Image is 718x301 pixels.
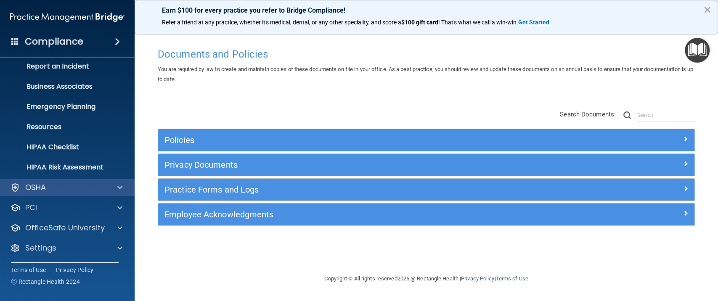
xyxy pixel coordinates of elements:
[158,49,695,60] h4: Documents and Policies
[162,6,691,14] p: Earn $100 for every practice you refer to Bridge Compliance!
[164,160,554,169] h5: Privacy Documents
[495,275,528,282] a: Terms of Use
[273,265,580,292] div: Copyright © All rights reserved 2025 @ Rectangle Health | |
[158,66,693,82] span: You are required by law to create and maintain copies of these documents on file in your office. ...
[438,19,518,26] span: ! That's what we call a win-win.
[25,36,83,48] h4: Compliance
[25,203,37,213] p: PCI
[10,182,122,193] a: OSHA
[56,266,94,274] a: Privacy Policy
[685,38,710,63] button: Open Resource Center
[10,9,125,26] img: PMB logo
[164,183,688,196] a: Practice Forms and Logs
[164,135,554,145] h5: Policies
[461,275,494,282] a: Privacy Policy
[162,19,401,26] span: Refer a friend at any practice, whether it's medical, dental, or any other speciality, and score a
[164,158,688,172] a: Privacy Documents
[164,185,554,194] h5: Practice Forms and Logs
[518,19,549,26] strong: Get Started
[10,203,122,213] a: PCI
[164,208,688,221] a: Employee Acknowledgments
[10,243,122,253] a: Settings
[11,277,80,286] span: Ⓒ Rectangle Health 2024
[5,163,120,172] p: HIPAA Risk Assessment
[5,143,120,151] p: HIPAA Checklist
[5,82,120,91] p: Business Associates
[560,111,616,118] span: Search Documents:
[703,3,711,16] button: Close
[401,19,438,26] strong: $100 gift card
[518,19,551,26] a: Get Started
[25,243,56,253] p: Settings
[623,111,631,119] img: ic-search.3b580494.png
[5,123,120,131] p: Resources
[25,182,46,193] p: OSHA
[164,133,688,147] a: Policies
[25,223,105,233] p: OfficeSafe University
[164,210,554,219] h5: Employee Acknowledgments
[5,103,120,111] p: Emergency Planning
[5,62,120,71] p: Report an Incident
[637,109,695,121] input: Search
[10,223,122,233] a: OfficeSafe University
[11,266,46,274] a: Terms of Use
